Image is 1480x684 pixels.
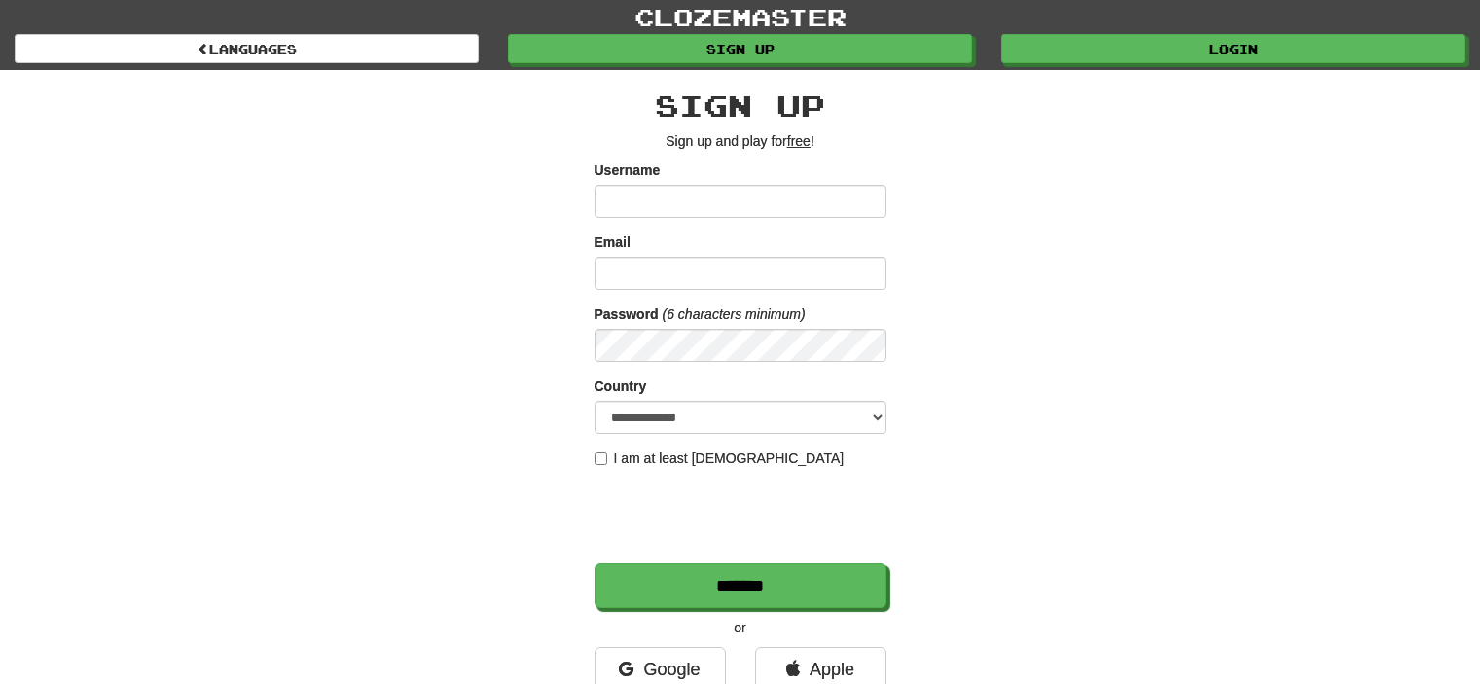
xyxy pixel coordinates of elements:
label: Username [595,161,661,180]
iframe: reCAPTCHA [595,478,890,554]
em: (6 characters minimum) [663,306,806,322]
label: I am at least [DEMOGRAPHIC_DATA] [595,449,845,468]
p: or [595,618,886,637]
h2: Sign up [595,90,886,122]
input: I am at least [DEMOGRAPHIC_DATA] [595,452,607,465]
a: Languages [15,34,479,63]
p: Sign up and play for ! [595,131,886,151]
a: Login [1001,34,1465,63]
label: Password [595,305,659,324]
label: Email [595,233,631,252]
a: Sign up [508,34,972,63]
u: free [787,133,811,149]
label: Country [595,377,647,396]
